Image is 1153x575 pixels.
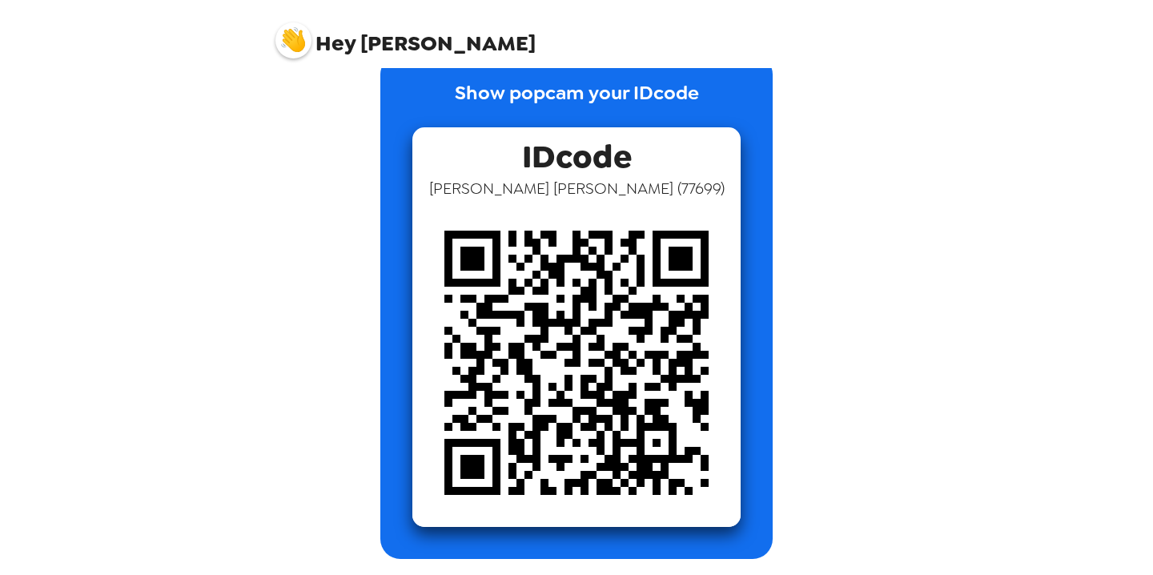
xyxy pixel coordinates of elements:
img: qr code [412,199,741,527]
p: Show popcam your IDcode [455,78,699,127]
img: profile pic [275,22,311,58]
span: Hey [315,29,356,58]
span: [PERSON_NAME] [PERSON_NAME] ( 77699 ) [429,178,725,199]
span: IDcode [522,127,632,178]
span: [PERSON_NAME] [275,14,536,54]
